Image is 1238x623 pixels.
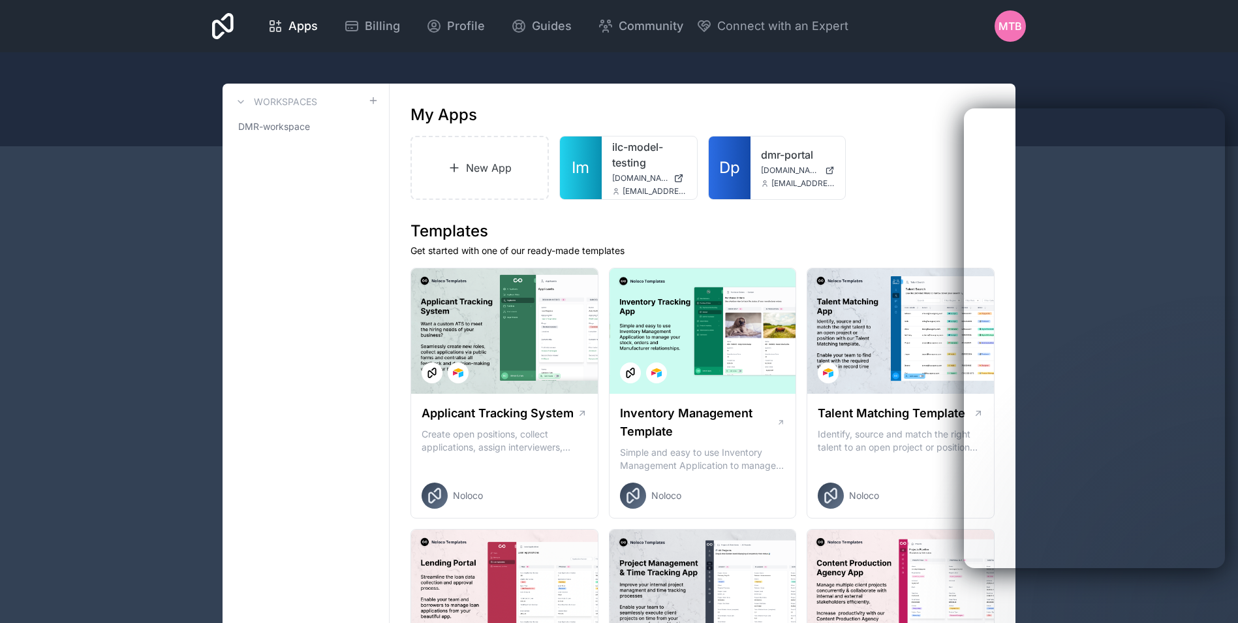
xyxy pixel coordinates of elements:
[849,489,879,502] span: Noloco
[612,173,687,184] a: [DOMAIN_NAME]
[410,136,549,200] a: New App
[288,17,318,35] span: Apps
[257,12,328,40] a: Apps
[333,12,410,40] a: Billing
[532,17,572,35] span: Guides
[761,165,835,176] a: [DOMAIN_NAME]
[365,17,400,35] span: Billing
[623,186,687,197] span: [EMAIL_ADDRESS][DOMAIN_NAME]
[410,244,995,257] p: Get started with one of our ready-made templates
[410,221,995,242] h1: Templates
[823,368,833,378] img: Airtable Logo
[587,12,694,40] a: Community
[619,17,683,35] span: Community
[709,136,751,199] a: Dp
[620,446,786,472] p: Simple and easy to use Inventory Management Application to manage your stock, orders and Manufact...
[416,12,495,40] a: Profile
[818,404,965,423] h1: Talent Matching Template
[422,428,587,454] p: Create open positions, collect applications, assign interviewers, centralise candidate feedback a...
[612,139,687,170] a: ilc-model-testing
[818,428,983,454] p: Identify, source and match the right talent to an open project or position with our Talent Matchi...
[651,489,681,502] span: Noloco
[651,368,662,378] img: Airtable Logo
[1194,579,1225,610] iframe: Intercom live chat
[233,94,317,110] a: Workspaces
[771,178,835,189] span: [EMAIL_ADDRESS][DOMAIN_NAME]
[572,157,589,178] span: Im
[410,104,477,125] h1: My Apps
[719,157,740,178] span: Dp
[501,12,582,40] a: Guides
[447,17,485,35] span: Profile
[964,108,1225,568] iframe: Intercom live chat
[233,115,379,138] a: DMR-workspace
[612,173,668,184] span: [DOMAIN_NAME]
[254,95,317,108] h3: Workspaces
[761,165,820,176] span: [DOMAIN_NAME]
[998,18,1022,34] span: MTB
[453,489,483,502] span: Noloco
[761,147,835,163] a: dmr-portal
[717,17,848,35] span: Connect with an Expert
[422,404,574,423] h1: Applicant Tracking System
[453,368,463,378] img: Airtable Logo
[696,17,848,35] button: Connect with an Expert
[238,120,310,133] span: DMR-workspace
[620,404,777,441] h1: Inventory Management Template
[560,136,602,199] a: Im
